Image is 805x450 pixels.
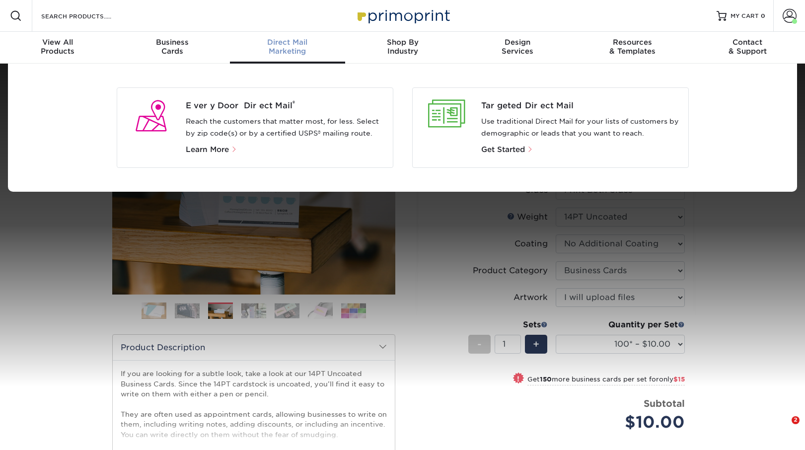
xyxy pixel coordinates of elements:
[230,38,345,47] span: Direct Mail
[460,38,575,47] span: Design
[186,145,229,154] span: Learn More
[230,32,345,64] a: Direct MailMarketing
[731,12,759,20] span: MY CART
[481,116,680,140] p: Use traditional Direct Mail for your lists of customers by demographic or leads that you want to ...
[690,32,805,64] a: Contact& Support
[481,145,525,154] span: Get Started
[460,32,575,64] a: DesignServices
[690,38,805,56] div: & Support
[186,116,385,140] p: Reach the customers that matter most, for less. Select by zip code(s) or by a certified USPS® mai...
[186,100,385,112] a: Every Door Direct Mail®
[293,99,295,107] sup: ®
[563,410,685,434] div: $10.00
[230,38,345,56] div: Marketing
[345,38,460,47] span: Shop By
[115,38,230,47] span: Business
[644,398,685,409] strong: Subtotal
[690,38,805,47] span: Contact
[40,10,137,22] input: SEARCH PRODUCTS.....
[115,38,230,56] div: Cards
[792,416,800,424] span: 2
[345,32,460,64] a: Shop ByIndustry
[575,32,690,64] a: Resources& Templates
[575,38,690,47] span: Resources
[353,5,452,26] img: Primoprint
[345,38,460,56] div: Industry
[481,100,680,112] a: Targeted Direct Mail
[761,12,765,19] span: 0
[460,38,575,56] div: Services
[481,146,533,153] a: Get Started
[186,146,241,153] a: Learn More
[575,38,690,56] div: & Templates
[115,32,230,64] a: BusinessCards
[771,416,795,440] iframe: Intercom live chat
[186,100,385,112] span: Every Door Direct Mail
